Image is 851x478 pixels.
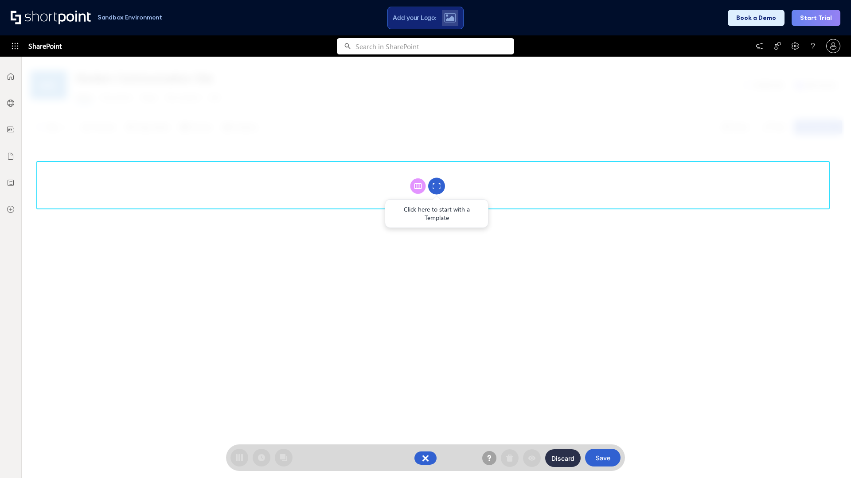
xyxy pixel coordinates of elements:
[728,10,785,26] button: Book a Demo
[444,13,456,23] img: Upload logo
[28,35,62,57] span: SharePoint
[792,10,840,26] button: Start Trial
[545,449,581,467] button: Discard
[807,436,851,478] iframe: Chat Widget
[355,38,514,54] input: Search in SharePoint
[393,14,436,22] span: Add your Logo:
[98,15,162,20] h1: Sandbox Environment
[585,449,621,466] button: Save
